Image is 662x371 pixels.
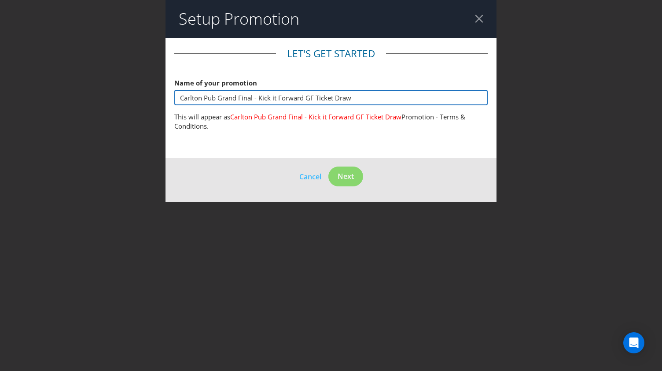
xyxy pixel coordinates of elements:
button: Next [328,167,363,186]
span: Next [338,171,354,181]
span: Promotion - Terms & Conditions. [174,112,465,130]
h2: Setup Promotion [179,10,299,28]
legend: Let's get started [276,47,386,61]
span: This will appear as [174,112,230,121]
div: Open Intercom Messenger [623,332,644,353]
button: Cancel [299,171,322,182]
span: Cancel [299,172,321,182]
span: Name of your promotion [174,78,257,87]
input: e.g. My Promotion [174,90,488,105]
span: Carlton Pub Grand Final - Kick it Forward GF Ticket Draw [230,112,401,121]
